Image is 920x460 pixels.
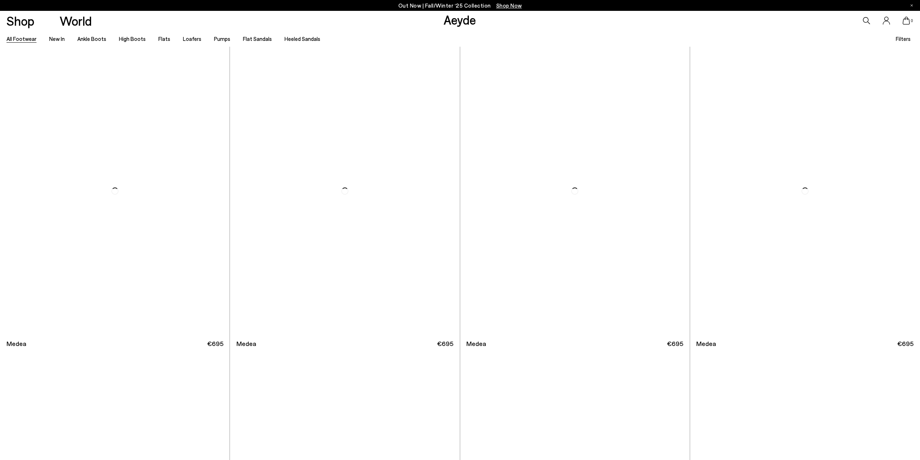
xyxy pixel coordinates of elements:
[7,35,37,42] a: All Footwear
[284,35,320,42] a: Heeled Sandals
[896,35,911,42] span: Filters
[158,35,170,42] a: Flats
[207,339,223,348] span: €695
[690,47,920,335] img: Medea Suede Knee-High Boots
[696,339,716,348] span: Medea
[243,35,272,42] a: Flat Sandals
[230,335,459,352] a: Medea €695
[690,335,920,352] a: Medea €695
[667,339,683,348] span: €695
[183,35,201,42] a: Loafers
[7,339,26,348] span: Medea
[496,2,522,9] span: Navigate to /collections/new-in
[910,19,913,23] span: 0
[437,339,453,348] span: €695
[398,1,522,10] p: Out Now | Fall/Winter ‘25 Collection
[77,35,106,42] a: Ankle Boots
[214,35,230,42] a: Pumps
[119,35,146,42] a: High Boots
[466,339,486,348] span: Medea
[903,17,910,25] a: 0
[897,339,913,348] span: €695
[444,12,476,27] a: Aeyde
[49,35,65,42] a: New In
[460,335,690,352] a: Medea €695
[60,14,92,27] a: World
[7,14,34,27] a: Shop
[460,47,690,335] img: Medea Suede Knee-High Boots
[230,47,459,335] img: Medea Knee-High Boots
[236,339,256,348] span: Medea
